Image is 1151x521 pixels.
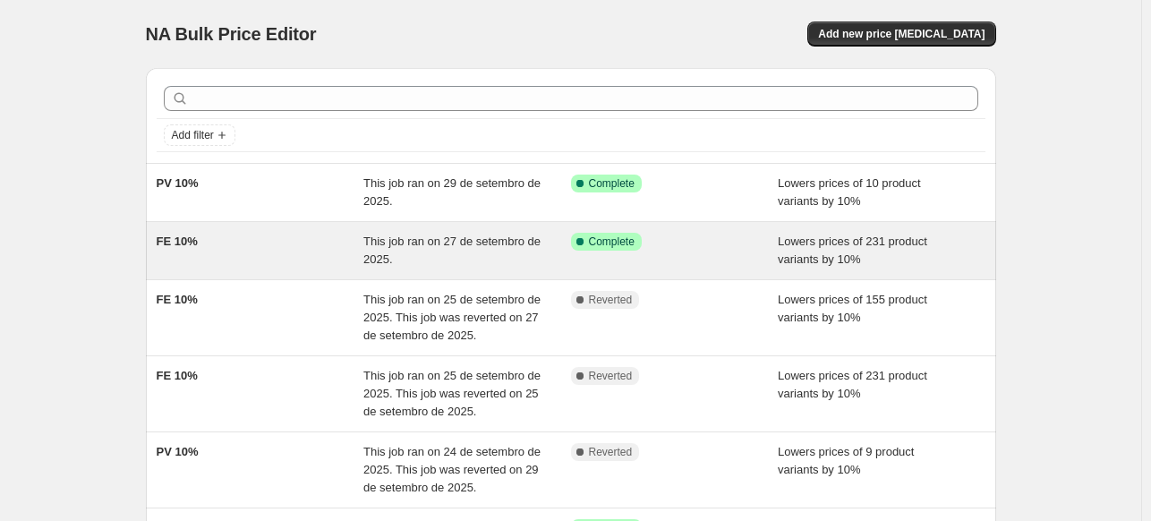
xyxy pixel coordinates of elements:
[157,235,198,248] span: FE 10%
[778,176,921,208] span: Lowers prices of 10 product variants by 10%
[164,124,235,146] button: Add filter
[363,445,541,494] span: This job ran on 24 de setembro de 2025. This job was reverted on 29 de setembro de 2025.
[363,235,541,266] span: This job ran on 27 de setembro de 2025.
[589,235,635,249] span: Complete
[172,128,214,142] span: Add filter
[778,369,927,400] span: Lowers prices of 231 product variants by 10%
[146,24,317,44] span: NA Bulk Price Editor
[589,445,633,459] span: Reverted
[363,369,541,418] span: This job ran on 25 de setembro de 2025. This job was reverted on 25 de setembro de 2025.
[589,369,633,383] span: Reverted
[157,369,198,382] span: FE 10%
[157,176,199,190] span: PV 10%
[589,176,635,191] span: Complete
[807,21,995,47] button: Add new price [MEDICAL_DATA]
[363,293,541,342] span: This job ran on 25 de setembro de 2025. This job was reverted on 27 de setembro de 2025.
[157,293,198,306] span: FE 10%
[157,445,199,458] span: PV 10%
[589,293,633,307] span: Reverted
[363,176,541,208] span: This job ran on 29 de setembro de 2025.
[778,445,914,476] span: Lowers prices of 9 product variants by 10%
[778,293,927,324] span: Lowers prices of 155 product variants by 10%
[778,235,927,266] span: Lowers prices of 231 product variants by 10%
[818,27,985,41] span: Add new price [MEDICAL_DATA]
